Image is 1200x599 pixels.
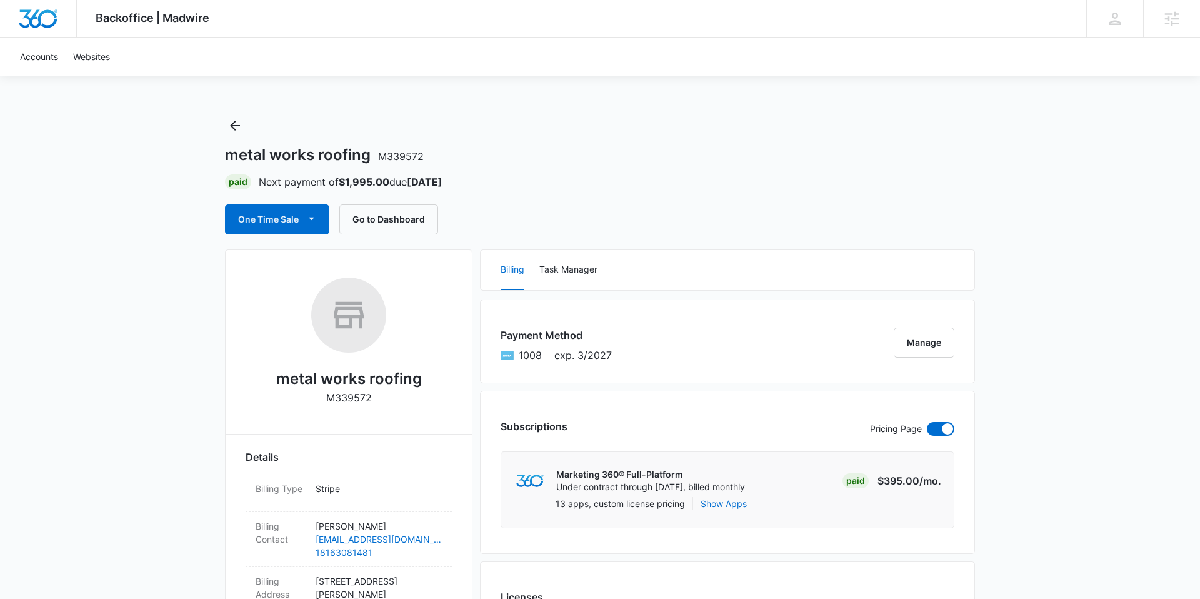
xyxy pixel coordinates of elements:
div: Paid [842,473,869,488]
strong: [DATE] [407,176,442,188]
button: Task Manager [539,250,597,290]
p: 13 apps, custom license pricing [556,497,685,510]
p: Marketing 360® Full-Platform [556,468,745,481]
img: marketing360Logo [516,475,543,488]
h3: Subscriptions [501,419,567,434]
a: Websites [66,38,117,76]
span: M339572 [378,150,424,163]
h2: metal works roofing [276,368,422,390]
button: One Time Sale [225,204,329,234]
div: Paid [225,174,251,189]
a: [EMAIL_ADDRESS][DOMAIN_NAME] [316,533,442,546]
span: Details [246,450,279,465]
a: Accounts [12,38,66,76]
button: Back [225,116,245,136]
a: 18163081481 [316,546,442,559]
p: Next payment of due [259,174,442,189]
div: Billing Contact[PERSON_NAME][EMAIL_ADDRESS][DOMAIN_NAME]18163081481 [246,512,452,567]
span: American Express ending with [519,348,542,363]
h1: metal works roofing [225,146,424,164]
span: exp. 3/2027 [554,348,612,363]
p: Under contract through [DATE], billed monthly [556,481,745,493]
button: Manage [894,328,954,358]
button: Show Apps [701,497,747,510]
p: $395.00 [877,473,941,488]
span: Backoffice | Madwire [96,11,209,24]
button: Go to Dashboard [339,204,438,234]
h3: Payment Method [501,328,612,343]
dt: Billing Type [256,482,306,495]
span: /mo. [919,475,941,487]
p: Pricing Page [870,422,922,436]
div: Billing TypeStripe [246,475,452,512]
p: [PERSON_NAME] [316,520,442,533]
p: Stripe [316,482,442,495]
strong: $1,995.00 [339,176,389,188]
p: M339572 [326,390,372,405]
dt: Billing Contact [256,520,306,546]
button: Billing [501,250,524,290]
